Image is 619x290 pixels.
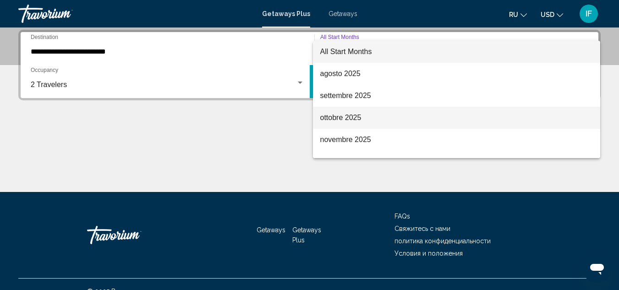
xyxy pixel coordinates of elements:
[320,129,593,151] span: novembre 2025
[320,151,593,173] span: dicembre 2025
[320,85,593,107] span: settembre 2025
[320,48,372,55] span: All Start Months
[582,253,612,283] iframe: Pulsante per aprire la finestra di messaggistica
[320,107,593,129] span: ottobre 2025
[320,63,593,85] span: agosto 2025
